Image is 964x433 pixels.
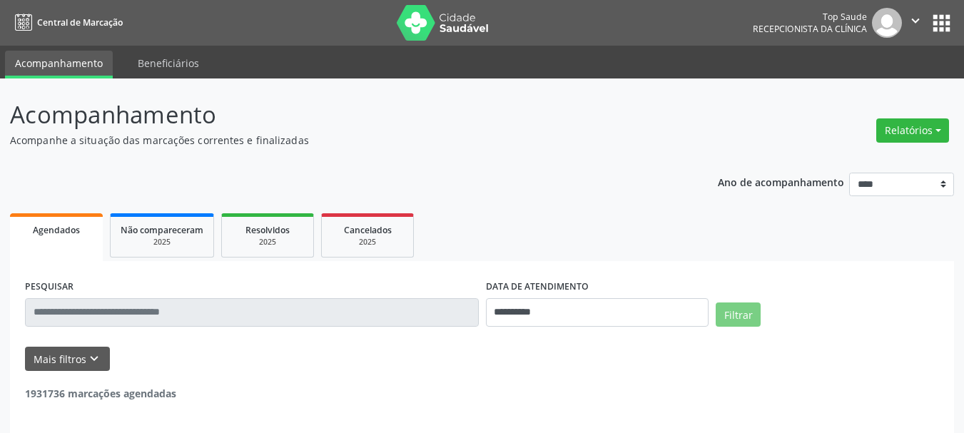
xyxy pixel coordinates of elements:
[121,224,203,236] span: Não compareceram
[486,276,589,298] label: DATA DE ATENDIMENTO
[753,11,867,23] div: Top Saude
[128,51,209,76] a: Beneficiários
[25,276,73,298] label: PESQUISAR
[25,387,176,400] strong: 1931736 marcações agendadas
[5,51,113,78] a: Acompanhamento
[10,11,123,34] a: Central de Marcação
[718,173,844,190] p: Ano de acompanhamento
[25,347,110,372] button: Mais filtroskeyboard_arrow_down
[10,133,671,148] p: Acompanhe a situação das marcações correntes e finalizadas
[929,11,954,36] button: apps
[232,237,303,248] div: 2025
[86,351,102,367] i: keyboard_arrow_down
[344,224,392,236] span: Cancelados
[908,13,923,29] i: 
[37,16,123,29] span: Central de Marcação
[872,8,902,38] img: img
[10,97,671,133] p: Acompanhamento
[753,23,867,35] span: Recepcionista da clínica
[902,8,929,38] button: 
[121,237,203,248] div: 2025
[332,237,403,248] div: 2025
[33,224,80,236] span: Agendados
[876,118,949,143] button: Relatórios
[245,224,290,236] span: Resolvidos
[716,302,761,327] button: Filtrar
